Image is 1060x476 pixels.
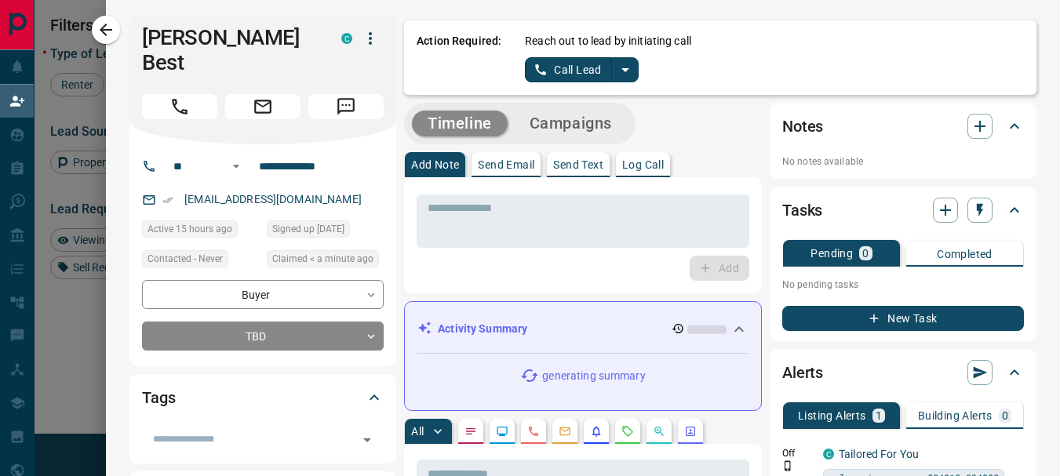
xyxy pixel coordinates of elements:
[514,111,628,136] button: Campaigns
[272,221,344,237] span: Signed up [DATE]
[411,426,424,437] p: All
[411,159,459,170] p: Add Note
[525,57,612,82] button: Call Lead
[142,322,384,351] div: TBD
[267,250,384,272] div: Sat Aug 16 2025
[341,33,352,44] div: condos.ca
[148,251,223,267] span: Contacted - Never
[184,193,362,205] a: [EMAIL_ADDRESS][DOMAIN_NAME]
[782,198,822,223] h2: Tasks
[308,94,384,119] span: Message
[876,410,882,421] p: 1
[782,191,1024,229] div: Tasks
[356,429,378,451] button: Open
[267,220,384,242] div: Thu May 01 2025
[782,114,823,139] h2: Notes
[590,425,603,438] svg: Listing Alerts
[478,159,534,170] p: Send Email
[823,449,834,460] div: condos.ca
[525,57,639,82] div: split button
[527,425,540,438] svg: Calls
[525,33,691,49] p: Reach out to lead by initiating call
[653,425,665,438] svg: Opportunities
[621,425,634,438] svg: Requests
[142,379,384,416] div: Tags
[542,368,645,384] p: generating summary
[559,425,571,438] svg: Emails
[684,425,697,438] svg: Agent Actions
[810,248,853,259] p: Pending
[782,107,1024,145] div: Notes
[417,33,501,82] p: Action Required:
[142,220,259,242] div: Fri Aug 15 2025
[162,194,173,205] svg: Email Verified
[782,273,1024,296] p: No pending tasks
[438,321,527,337] p: Activity Summary
[272,251,373,267] span: Claimed < a minute ago
[417,314,749,343] div: Activity Summary
[782,306,1024,331] button: New Task
[918,410,993,421] p: Building Alerts
[227,157,246,176] button: Open
[496,425,508,438] svg: Lead Browsing Activity
[782,360,823,385] h2: Alerts
[798,410,866,421] p: Listing Alerts
[142,25,318,75] h1: [PERSON_NAME] Best
[412,111,508,136] button: Timeline
[142,385,175,410] h2: Tags
[553,159,603,170] p: Send Text
[142,280,384,309] div: Buyer
[464,425,477,438] svg: Notes
[148,221,232,237] span: Active 15 hours ago
[782,354,1024,391] div: Alerts
[142,94,217,119] span: Call
[622,159,664,170] p: Log Call
[782,460,793,471] svg: Push Notification Only
[225,94,301,119] span: Email
[862,248,869,259] p: 0
[782,446,814,460] p: Off
[839,448,919,460] a: Tailored For You
[1002,410,1008,421] p: 0
[937,249,993,260] p: Completed
[782,154,1024,169] p: No notes available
